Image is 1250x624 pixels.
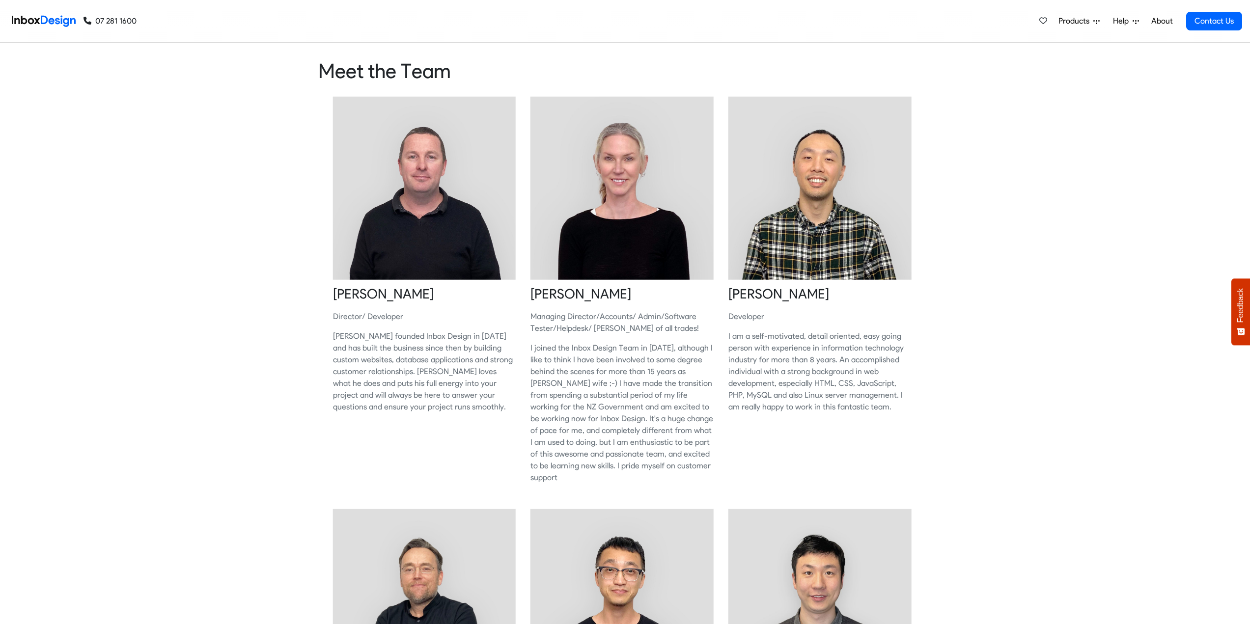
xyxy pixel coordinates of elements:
[1113,15,1133,27] span: Help
[1109,11,1143,31] a: Help
[530,97,714,280] img: 2021_09_23_jenny.jpg
[728,330,912,413] p: I am a self-motivated, detail oriented, easy going person with experience in information technolo...
[333,97,516,280] img: 2021_09_23_sheldon.jpg
[728,97,912,280] img: 2021_09_23_ken.jpg
[333,285,516,303] heading: [PERSON_NAME]
[728,97,912,433] a: [PERSON_NAME]DeveloperI am a self-motivated, detail oriented, easy going person with experience i...
[728,285,912,303] heading: [PERSON_NAME]
[728,311,912,323] p: Developer
[530,342,714,484] p: I joined the Inbox Design Team in [DATE], although I like to think I have been involved to some d...
[530,311,714,334] p: Managing Director/Accounts/ Admin/Software Tester/Helpdesk/ [PERSON_NAME] of all trades!
[1058,15,1093,27] span: Products
[1148,11,1175,31] a: About
[83,15,137,27] a: 07 281 1600
[333,311,516,323] p: Director/ Developer
[1186,12,1242,30] a: Contact Us
[530,285,714,303] heading: [PERSON_NAME]
[1055,11,1104,31] a: Products
[333,97,516,433] a: [PERSON_NAME]Director/ Developer[PERSON_NAME] founded Inbox Design in [DATE] and has built the bu...
[1236,288,1245,323] span: Feedback
[333,330,516,413] p: [PERSON_NAME] founded Inbox Design in [DATE] and has built the business since then by building cu...
[1231,278,1250,345] button: Feedback - Show survey
[530,97,714,503] a: [PERSON_NAME]Managing Director/Accounts/ Admin/Software Tester/Helpdesk/ [PERSON_NAME] of all tra...
[318,58,932,83] heading: Meet the Team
